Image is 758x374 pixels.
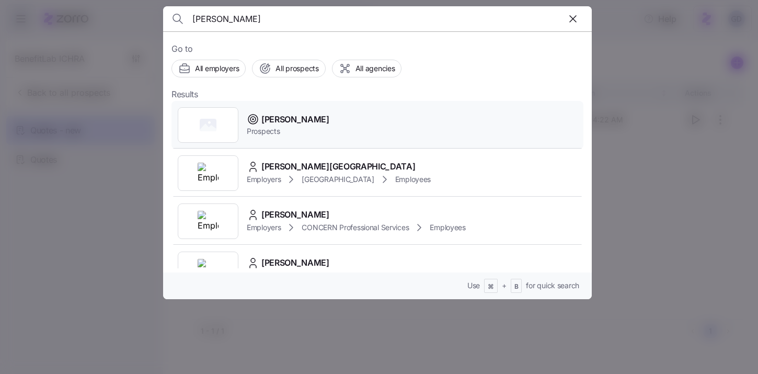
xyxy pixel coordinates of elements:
span: B [514,282,519,291]
span: Employers [247,222,281,233]
span: + [502,280,507,291]
span: ⌘ [488,282,494,291]
span: [PERSON_NAME] [261,208,329,221]
span: Prospects [247,126,329,137]
img: Employer logo [198,259,219,280]
button: All prospects [252,60,325,77]
button: All agencies [332,60,402,77]
span: Employees [430,222,465,233]
span: [PERSON_NAME] [261,256,329,269]
span: Employers [247,174,281,185]
span: [PERSON_NAME][GEOGRAPHIC_DATA] [261,160,415,173]
span: Use [467,280,480,291]
span: Employees [395,174,431,185]
span: [PERSON_NAME] [261,113,329,126]
span: CONCERN Professional Services [302,222,409,233]
img: Employer logo [198,211,219,232]
span: All prospects [275,63,318,74]
span: Go to [171,42,583,55]
span: All agencies [355,63,395,74]
span: for quick search [526,280,579,291]
img: Employer logo [198,163,219,184]
button: All employers [171,60,246,77]
span: All employers [195,63,239,74]
span: Results [171,88,198,101]
span: [GEOGRAPHIC_DATA] [302,174,374,185]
